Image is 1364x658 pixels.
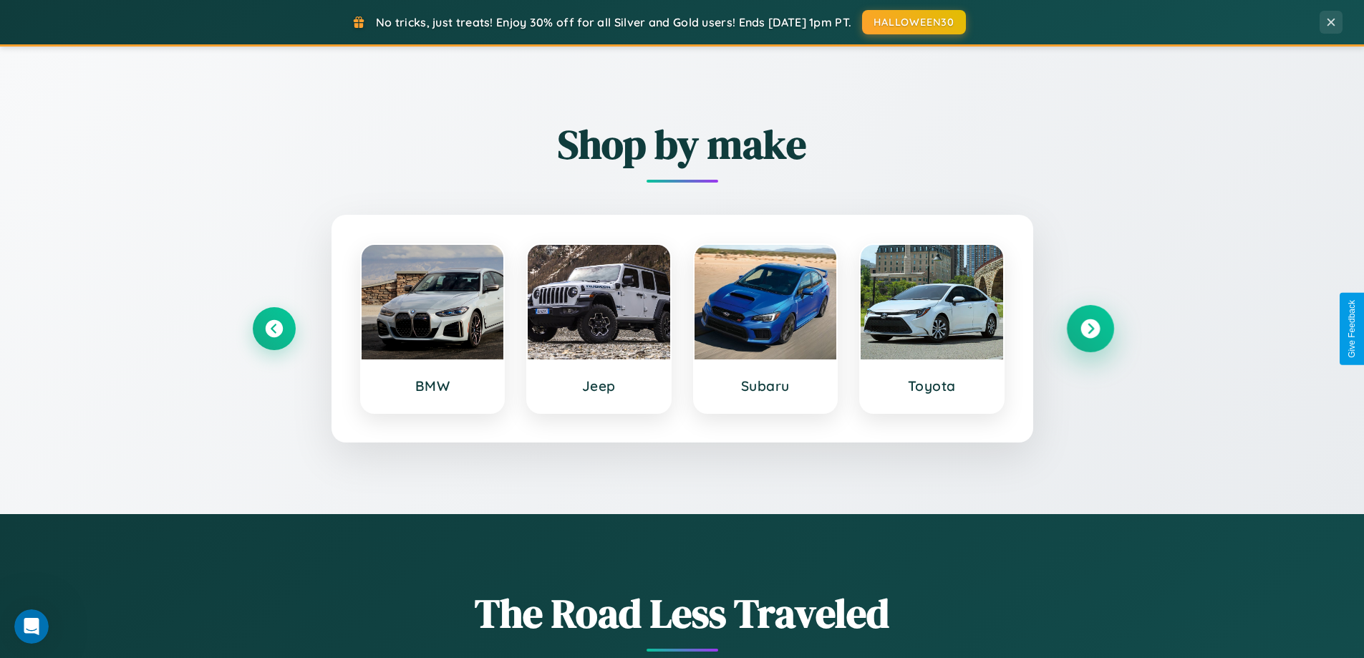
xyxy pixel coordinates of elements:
h3: BMW [376,377,490,395]
iframe: Intercom live chat [14,609,49,644]
h3: Toyota [875,377,989,395]
button: HALLOWEEN30 [862,10,966,34]
div: Give Feedback [1347,300,1357,358]
h3: Jeep [542,377,656,395]
h2: Shop by make [253,117,1112,172]
span: No tricks, just treats! Enjoy 30% off for all Silver and Gold users! Ends [DATE] 1pm PT. [376,15,851,29]
h1: The Road Less Traveled [253,586,1112,641]
h3: Subaru [709,377,823,395]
